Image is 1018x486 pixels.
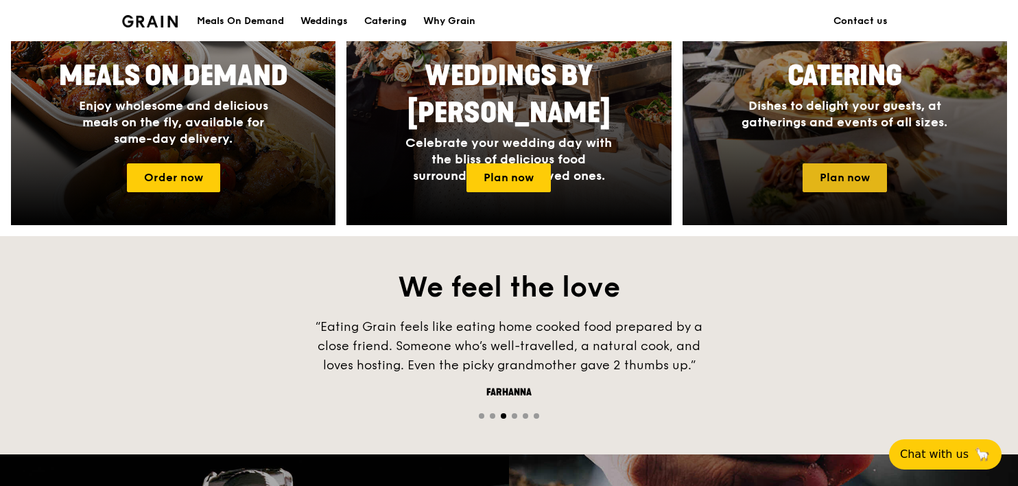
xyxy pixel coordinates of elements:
[479,413,484,419] span: Go to slide 1
[788,60,902,93] span: Catering
[512,413,517,419] span: Go to slide 4
[300,1,348,42] div: Weddings
[501,413,506,419] span: Go to slide 3
[303,386,715,400] div: Farhanna
[407,60,611,130] span: Weddings by [PERSON_NAME]
[127,163,220,192] a: Order now
[122,15,178,27] img: Grain
[534,413,539,419] span: Go to slide 6
[490,413,495,419] span: Go to slide 2
[79,98,268,146] span: Enjoy wholesome and delicious meals on the fly, available for same-day delivery.
[900,446,969,463] span: Chat with us
[303,317,715,375] div: “Eating Grain feels like eating home cooked food prepared by a close friend. Someone who’s well-t...
[423,1,475,42] div: Why Grain
[803,163,887,192] a: Plan now
[364,1,407,42] div: Catering
[974,446,991,463] span: 🦙
[292,1,356,42] a: Weddings
[405,135,612,183] span: Celebrate your wedding day with the bliss of delicious food surrounded by your loved ones.
[415,1,484,42] a: Why Grain
[825,1,896,42] a: Contact us
[59,60,288,93] span: Meals On Demand
[889,439,1002,470] button: Chat with us🦙
[466,163,551,192] a: Plan now
[523,413,528,419] span: Go to slide 5
[356,1,415,42] a: Catering
[742,98,947,130] span: Dishes to delight your guests, at gatherings and events of all sizes.
[197,1,284,42] div: Meals On Demand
